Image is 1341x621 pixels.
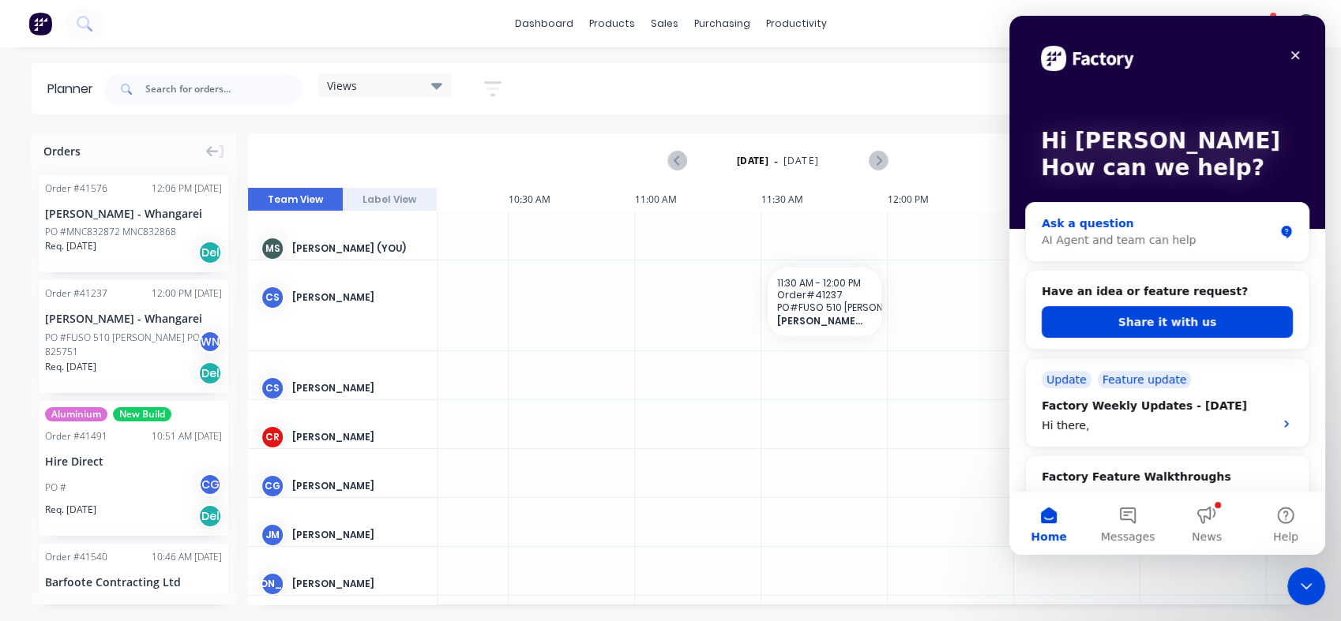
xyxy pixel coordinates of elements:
div: Order # 41576 [45,181,107,196]
div: MS [261,237,284,260]
div: PO # [45,481,66,495]
span: Orders [43,143,81,159]
button: Next page [869,151,887,170]
span: PO # FUSO 510 [PERSON_NAME] PO 825751 [777,301,872,313]
div: CG [198,473,222,496]
div: Del [198,241,222,264]
div: 12:00 PM [888,188,1014,211]
div: Planner [47,80,101,99]
div: 10:00 AM [382,188,509,211]
button: Previous page [669,151,687,170]
div: settings [1157,12,1216,36]
div: PO #MNC832872 MNC832868 [45,225,176,239]
div: JM [261,523,284,547]
div: [PERSON_NAME] [292,290,424,305]
div: CR [261,425,284,449]
span: Aluminium [45,407,107,421]
div: Del [198,504,222,528]
div: 10:51 AM [DATE] [152,429,222,443]
input: Search for orders... [145,73,302,105]
span: Views [327,77,357,94]
div: [PERSON_NAME] - Whangarei [45,310,222,327]
span: Order # 41237 [777,289,872,301]
span: New Build [113,407,171,421]
span: [PERSON_NAME] - Whangarei [777,315,862,327]
span: - [774,152,778,170]
div: [PERSON_NAME] (You) [292,241,424,256]
div: [PERSON_NAME] [292,528,424,542]
iframe: Intercom live chat [1009,16,1325,555]
iframe: Intercom live chat [1287,567,1325,605]
div: 10:30 AM [509,188,635,211]
button: Team View [248,188,343,211]
div: PO #FUSO 510 [PERSON_NAME] PO 825751 [45,331,203,359]
div: 12:06 PM [DATE] [152,181,222,196]
div: CG [261,474,284,498]
div: Del [198,361,222,385]
div: 11:00 AM [635,188,761,211]
span: Req. [DATE] [45,239,96,253]
div: productivity [758,12,835,36]
div: PO #[PERSON_NAME] # 3105S [45,593,178,608]
div: [PERSON_NAME] [292,479,424,493]
div: 10:46 AM [DATE] [152,550,222,564]
div: purchasing [686,12,758,36]
div: Barfoote Contracting Ltd [45,574,222,590]
span: [DATE] [783,154,819,168]
div: [PERSON_NAME] [292,381,424,395]
span: 11:30 AM - 12:00 PM [777,276,861,290]
span: Req. [DATE] [45,503,96,517]
div: 12:00 PM [DATE] [152,286,222,301]
span: Req. [DATE] [45,360,96,374]
strong: [DATE] [737,154,768,168]
div: Order # 41237 [45,286,107,301]
div: CS [261,376,284,400]
a: dashboard [507,12,581,36]
div: [PERSON_NAME] - Whangarei [45,205,222,222]
div: [PERSON_NAME] [292,577,424,591]
img: Factory [28,12,52,36]
div: [PERSON_NAME] [261,572,284,596]
div: WN [198,330,222,354]
div: products [581,12,643,36]
div: Hire Direct [45,453,222,469]
div: sales [643,12,686,36]
div: 11:30 AM [761,188,888,211]
div: [PERSON_NAME] [292,430,424,444]
div: Order # 41491 [45,429,107,443]
div: Order # 41540 [45,550,107,564]
div: CS [261,286,284,309]
button: Label View [343,188,438,211]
